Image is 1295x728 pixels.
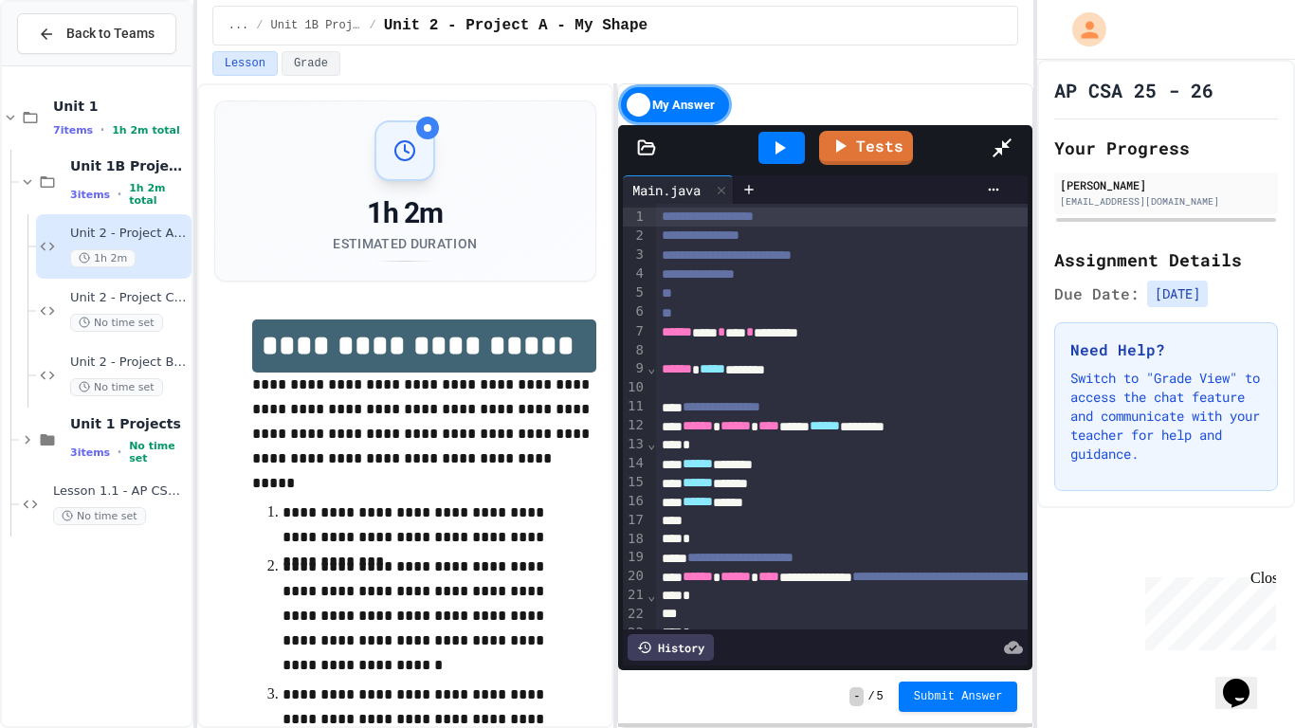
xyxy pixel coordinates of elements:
div: 1h 2m [333,196,477,230]
span: Due Date: [1054,282,1140,305]
span: 3 items [70,189,110,201]
div: 5 [623,283,647,302]
span: Unit 2 - Project C - Round Things [70,290,188,306]
iframe: chat widget [1138,570,1276,650]
span: No time set [70,314,163,332]
span: / [867,689,874,704]
span: No time set [129,440,188,464]
span: Unit 2 - Project B - String Program [70,355,188,371]
div: 9 [623,359,647,378]
span: 5 [877,689,884,704]
span: 1h 2m total [112,124,180,136]
div: 16 [623,492,647,511]
div: 10 [623,378,647,397]
div: 18 [623,530,647,549]
span: Unit 1B Projects [70,157,188,174]
div: 13 [623,435,647,454]
h1: AP CSA 25 - 26 [1054,77,1213,103]
span: 1h 2m [70,249,136,267]
button: Submit Answer [899,682,1018,712]
button: Lesson [212,51,278,76]
div: Estimated Duration [333,234,477,253]
span: - [849,687,864,706]
div: 7 [623,322,647,341]
span: Submit Answer [914,689,1003,704]
span: / [256,18,263,33]
div: 8 [623,341,647,360]
button: Grade [282,51,340,76]
div: 21 [623,586,647,605]
div: 2 [623,227,647,246]
span: Unit 1 [53,98,188,115]
span: Unit 1 Projects [70,415,188,432]
div: My Account [1052,8,1111,51]
div: 11 [623,397,647,416]
div: 6 [623,302,647,321]
span: • [100,122,104,137]
span: Lesson 1.1 - AP CSA Rocks [53,483,188,500]
div: 22 [623,605,647,624]
iframe: chat widget [1215,652,1276,709]
div: Main.java [623,180,710,200]
h3: Need Help? [1070,338,1262,361]
span: ... [228,18,249,33]
a: Tests [819,131,913,165]
div: 17 [623,511,647,530]
div: 4 [623,264,647,283]
div: 12 [623,416,647,435]
span: Back to Teams [66,24,155,44]
span: 7 items [53,124,93,136]
span: Unit 1B Projects [271,18,362,33]
span: 1h 2m total [129,182,188,207]
span: Fold line [647,436,656,451]
h2: Your Progress [1054,135,1278,161]
div: [PERSON_NAME] [1060,176,1272,193]
span: • [118,187,121,202]
div: 19 [623,548,647,567]
div: 15 [623,473,647,492]
span: No time set [70,378,163,396]
div: History [628,634,714,661]
span: / [370,18,376,33]
div: 3 [623,246,647,264]
div: Main.java [623,175,734,204]
span: Fold line [647,360,656,375]
div: 1 [623,208,647,227]
span: Fold line [647,588,656,603]
span: [DATE] [1147,281,1208,307]
div: 23 [623,624,647,643]
span: No time set [53,507,146,525]
span: • [118,445,121,460]
h2: Assignment Details [1054,246,1278,273]
span: 3 items [70,446,110,459]
button: Back to Teams [17,13,176,54]
div: [EMAIL_ADDRESS][DOMAIN_NAME] [1060,194,1272,209]
span: Unit 2 - Project A - My Shape [70,226,188,242]
div: 20 [623,567,647,586]
span: Unit 2 - Project A - My Shape [384,14,647,37]
div: Chat with us now!Close [8,8,131,120]
div: 14 [623,454,647,473]
p: Switch to "Grade View" to access the chat feature and communicate with your teacher for help and ... [1070,369,1262,464]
